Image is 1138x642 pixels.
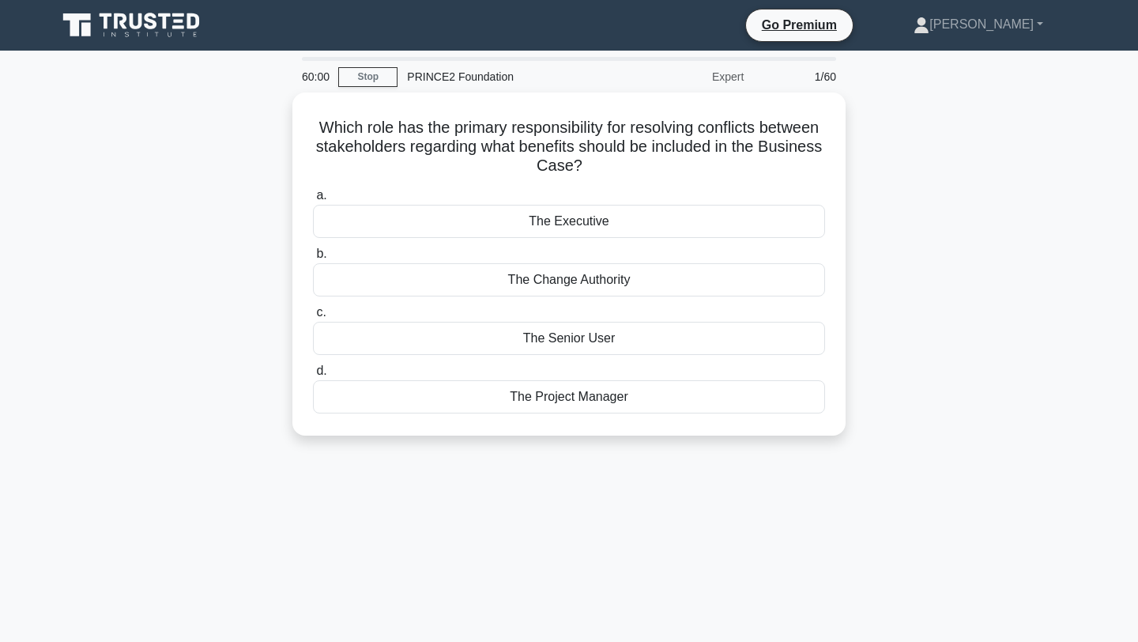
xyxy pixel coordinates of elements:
div: The Senior User [313,322,825,355]
div: Expert [615,61,753,93]
div: 60:00 [292,61,338,93]
div: PRINCE2 Foundation [398,61,615,93]
span: d. [316,364,326,377]
h5: Which role has the primary responsibility for resolving conflicts between stakeholders regarding ... [311,118,827,176]
span: a. [316,188,326,202]
a: Stop [338,67,398,87]
a: [PERSON_NAME] [876,9,1081,40]
a: Go Premium [752,15,846,35]
div: The Change Authority [313,263,825,296]
span: b. [316,247,326,260]
div: 1/60 [753,61,846,93]
span: c. [316,305,326,319]
div: The Project Manager [313,380,825,414]
div: The Executive [313,205,825,238]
